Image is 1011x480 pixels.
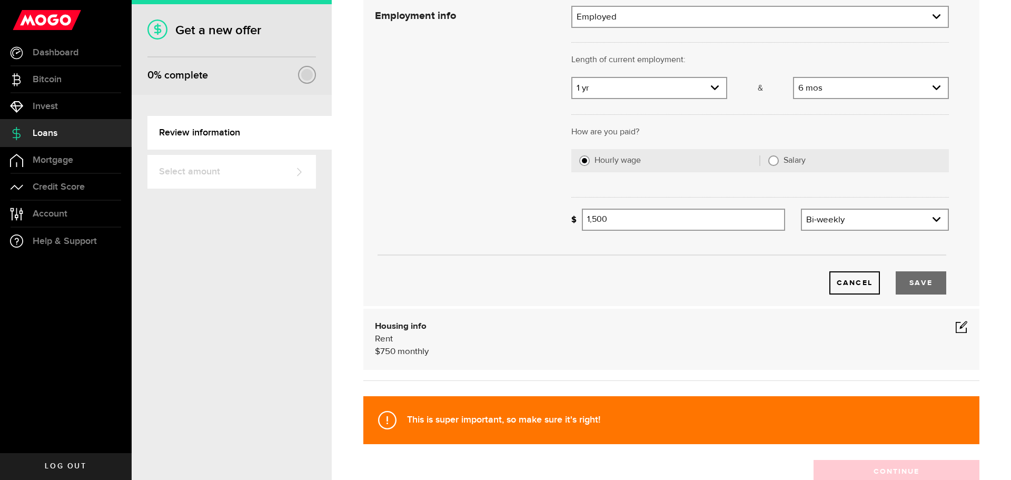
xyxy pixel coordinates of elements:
[794,78,948,98] a: expand select
[33,129,57,138] span: Loans
[147,66,208,85] div: % complete
[375,11,456,21] strong: Employment info
[594,155,760,166] label: Hourly wage
[33,75,62,84] span: Bitcoin
[571,54,949,66] p: Length of current employment:
[33,155,73,165] span: Mortgage
[398,347,429,356] span: monthly
[33,182,85,192] span: Credit Score
[802,210,948,230] a: expand select
[784,155,941,166] label: Salary
[147,116,332,150] a: Review information
[579,155,590,166] input: Hourly wage
[407,414,600,425] strong: This is super important, so make sure it's right!
[33,48,78,57] span: Dashboard
[147,23,316,38] h1: Get a new offer
[375,347,380,356] span: $
[896,271,946,295] button: Save
[375,335,393,344] span: Rent
[147,155,316,189] a: Select amount
[768,155,779,166] input: Salary
[829,271,880,295] button: Cancel
[727,82,792,95] p: &
[380,347,395,356] span: 750
[33,209,67,219] span: Account
[45,463,86,470] span: Log out
[8,4,40,36] button: Open LiveChat chat widget
[572,78,726,98] a: expand select
[33,102,58,111] span: Invest
[572,7,948,27] a: expand select
[375,322,427,331] b: Housing info
[147,69,154,82] span: 0
[571,126,949,139] p: How are you paid?
[33,237,97,246] span: Help & Support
